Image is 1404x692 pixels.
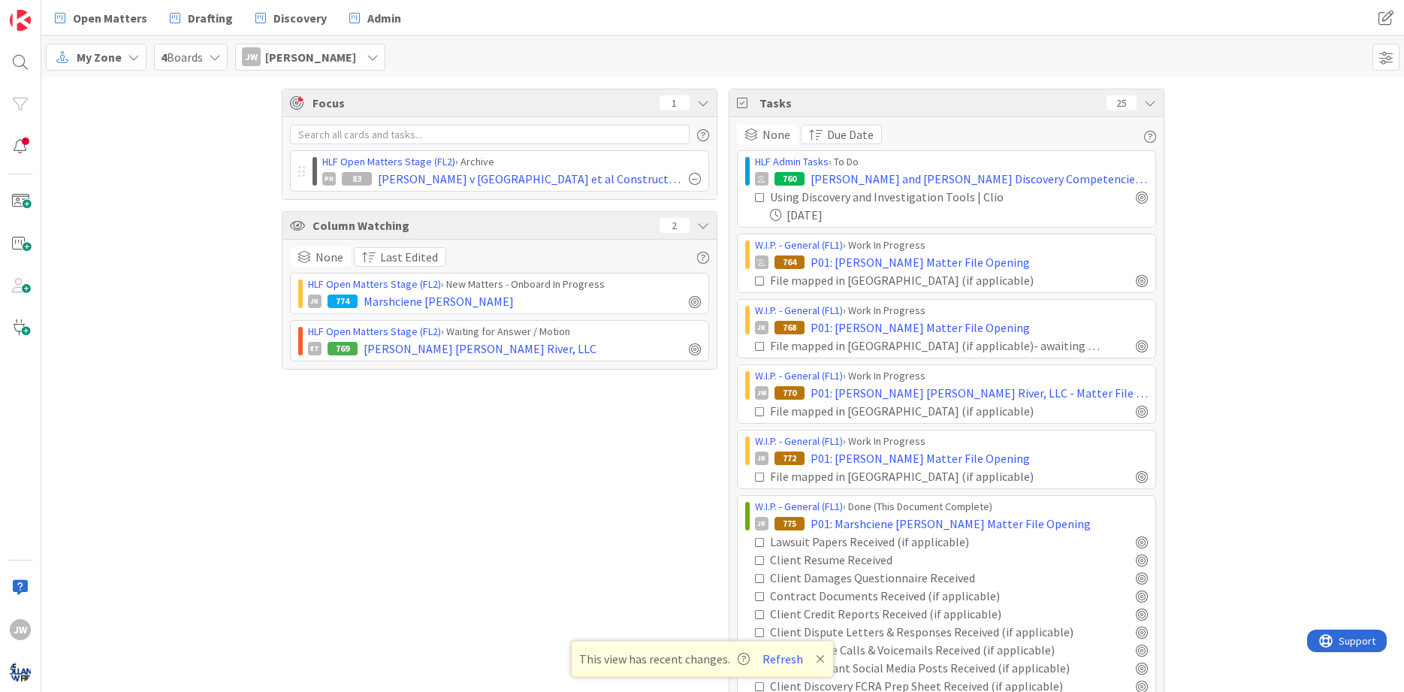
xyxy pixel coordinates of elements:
[770,569,1049,587] div: Client Damages Questionnaire Received
[770,623,1098,641] div: Client Dispute Letters & Responses Received (if applicable)
[759,94,1099,112] span: Tasks
[770,551,1008,569] div: Client Resume Received
[774,386,805,400] div: 770
[755,500,843,513] a: W.I.P. - General (FL1)
[811,170,1148,188] span: [PERSON_NAME] and [PERSON_NAME] Discovery Competencies training (one hour)
[265,48,356,66] span: [PERSON_NAME]
[77,48,122,66] span: My Zone
[354,247,446,267] button: Last Edited
[827,125,874,144] span: Due Date
[755,155,829,168] a: HLF Admin Tasks
[308,324,701,340] div: › Waiting for Answer / Motion
[161,50,167,65] b: 4
[328,295,358,308] div: 774
[188,9,233,27] span: Drafting
[308,325,441,338] a: HLF Open Matters Stage (FL2)
[73,9,147,27] span: Open Matters
[273,9,327,27] span: Discovery
[308,277,441,291] a: HLF Open Matters Stage (FL2)
[770,206,1148,224] div: [DATE]
[801,125,882,144] button: Due Date
[660,95,690,110] div: 1
[774,255,805,269] div: 764
[340,5,410,32] a: Admin
[10,10,31,31] img: Visit kanbanzone.com
[380,248,438,266] span: Last Edited
[755,237,1148,253] div: › Work In Progress
[755,368,1148,384] div: › Work In Progress
[579,650,750,668] span: This view has recent changes.
[161,5,242,32] a: Drafting
[811,384,1148,402] span: P01: [PERSON_NAME] [PERSON_NAME] River, LLC - Matter File Opening
[242,47,261,66] div: JW
[328,342,358,355] div: 769
[774,321,805,334] div: 768
[755,369,843,382] a: W.I.P. - General (FL1)
[313,216,652,234] span: Column Watching
[811,253,1030,271] span: P01: [PERSON_NAME] Matter File Opening
[811,319,1030,337] span: P01: [PERSON_NAME] Matter File Opening
[770,188,1064,206] div: Using Discovery and Investigation Tools | Clio
[755,386,768,400] div: JW
[46,5,156,32] a: Open Matters
[755,154,1148,170] div: › To Do
[322,172,336,186] div: PH
[755,304,843,317] a: W.I.P. - General (FL1)
[1107,95,1137,110] div: 25
[770,659,1097,677] div: Client Relevant Social Media Posts Received (if applicable)
[770,605,1062,623] div: Client Credit Reports Received (if applicable)
[755,434,843,448] a: W.I.P. - General (FL1)
[32,2,68,20] span: Support
[755,452,768,465] div: JR
[364,340,596,358] span: [PERSON_NAME] [PERSON_NAME] River, LLC
[308,276,701,292] div: › New Matters - Onboard In Progress
[660,218,690,233] div: 2
[290,125,690,144] input: Search all cards and tasks...
[322,155,455,168] a: HLF Open Matters Stage (FL2)
[308,295,322,308] div: JR
[774,517,805,530] div: 775
[755,321,768,334] div: JR
[770,641,1089,659] div: Client Phone Calls & Voicemails Received (if applicable)
[811,515,1091,533] span: P01: Marshciene [PERSON_NAME] Matter File Opening
[774,172,805,186] div: 760
[10,619,31,640] div: JW
[770,587,1061,605] div: Contract Documents Received (if applicable)
[755,517,768,530] div: JR
[774,452,805,465] div: 772
[10,661,31,682] img: avatar
[770,533,1046,551] div: Lawsuit Papers Received (if applicable)
[755,303,1148,319] div: › Work In Progress
[308,342,322,355] div: ET
[762,125,790,144] span: None
[770,271,1079,289] div: File mapped in [GEOGRAPHIC_DATA] (if applicable)
[755,434,1148,449] div: › Work In Progress
[770,337,1103,355] div: File mapped in [GEOGRAPHIC_DATA] (if applicable)- awaiting to be entered into case
[367,9,401,27] span: Admin
[342,172,372,186] div: 83
[378,170,683,188] span: [PERSON_NAME] v [GEOGRAPHIC_DATA] et al Construction Defect Cases
[364,292,514,310] span: Marshciene [PERSON_NAME]
[811,449,1030,467] span: P01: [PERSON_NAME] Matter File Opening
[161,48,203,66] span: Boards
[757,649,808,669] button: Refresh
[316,248,343,266] span: None
[322,154,701,170] div: › Archive
[246,5,336,32] a: Discovery
[770,467,1079,485] div: File mapped in [GEOGRAPHIC_DATA] (if applicable)
[770,402,1079,420] div: File mapped in [GEOGRAPHIC_DATA] (if applicable)
[755,499,1148,515] div: › Done (This Document Complete)
[313,94,648,112] span: Focus
[755,238,843,252] a: W.I.P. - General (FL1)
